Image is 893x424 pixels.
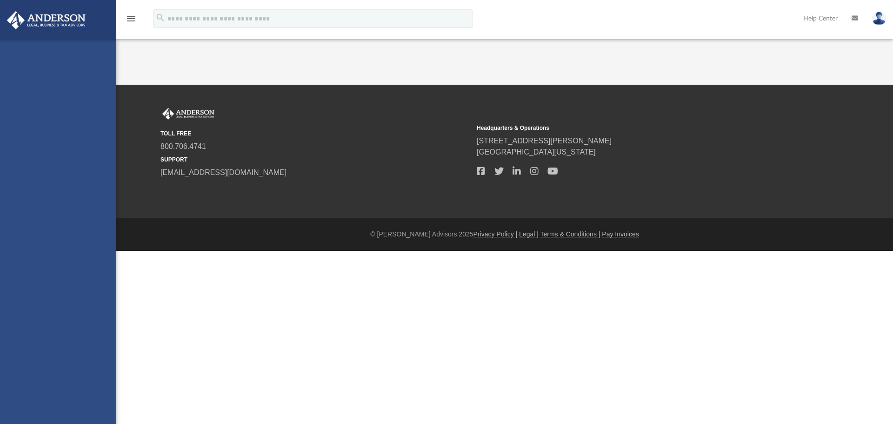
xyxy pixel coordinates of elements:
a: [GEOGRAPHIC_DATA][US_STATE] [477,148,596,156]
a: Privacy Policy | [473,230,518,238]
i: menu [126,13,137,24]
div: © [PERSON_NAME] Advisors 2025 [116,229,893,239]
img: Anderson Advisors Platinum Portal [160,108,216,120]
a: Pay Invoices [602,230,639,238]
a: menu [126,18,137,24]
img: User Pic [872,12,886,25]
img: Anderson Advisors Platinum Portal [4,11,88,29]
a: [EMAIL_ADDRESS][DOMAIN_NAME] [160,168,287,176]
i: search [155,13,166,23]
a: Legal | [519,230,539,238]
small: Headquarters & Operations [477,124,786,132]
a: [STREET_ADDRESS][PERSON_NAME] [477,137,612,145]
small: SUPPORT [160,155,470,164]
small: TOLL FREE [160,129,470,138]
a: Terms & Conditions | [540,230,600,238]
a: 800.706.4741 [160,142,206,150]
